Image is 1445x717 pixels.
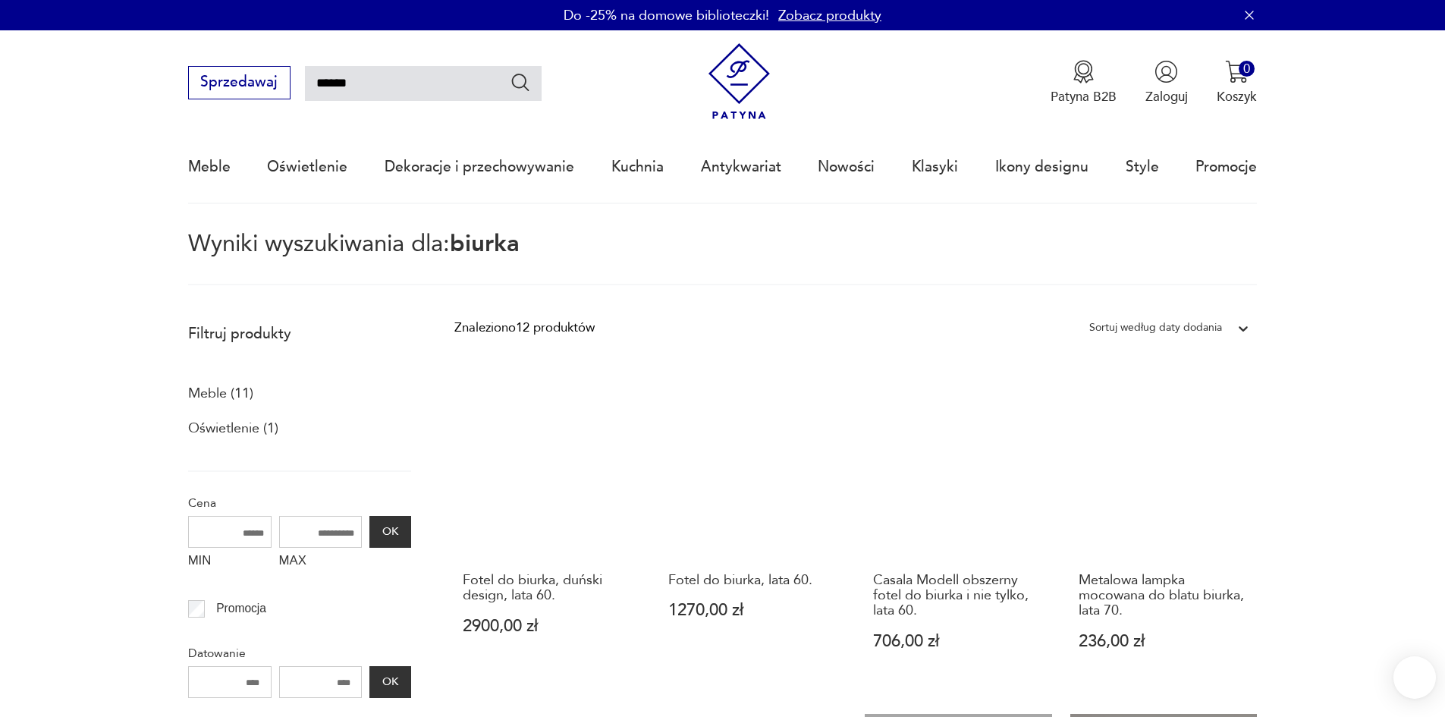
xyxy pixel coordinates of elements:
button: Sprzedawaj [188,66,291,99]
a: Sprzedawaj [188,77,291,90]
p: 1270,00 zł [668,602,839,618]
div: 0 [1239,61,1255,77]
iframe: Smartsupp widget button [1393,656,1436,699]
img: Ikonka użytkownika [1154,60,1178,83]
button: 0Koszyk [1217,60,1257,105]
a: Casala Modell obszerny fotel do biurka i nie tylko, lata 60.Casala Modell obszerny fotel do biurk... [865,371,1052,685]
a: Kuchnia [611,132,664,202]
p: Zaloguj [1145,88,1188,105]
a: Ikony designu [995,132,1088,202]
img: Patyna - sklep z meblami i dekoracjami vintage [701,43,777,120]
button: Szukaj [510,71,532,93]
label: MAX [279,548,363,577]
p: Promocja [216,599,266,618]
p: Datowanie [188,643,411,663]
a: Meble (11) [188,381,253,407]
button: Zaloguj [1145,60,1188,105]
a: Oświetlenie (1) [188,416,278,442]
div: Sortuj według daty dodania [1089,318,1222,338]
h3: Fotel do biurka, lata 60. [668,573,839,588]
button: OK [369,666,410,698]
a: Zobacz produkty [778,6,881,25]
a: Klasyki [912,132,958,202]
p: 706,00 zł [873,634,1044,649]
h3: Metalowa lampka mocowana do blatu biurka, lata 70. [1079,573,1249,619]
p: Patyna B2B [1051,88,1117,105]
h3: Fotel do biurka, duński design, lata 60. [463,573,633,604]
p: Filtruj produkty [188,324,411,344]
a: Promocje [1195,132,1257,202]
span: biurka [450,228,520,259]
p: 236,00 zł [1079,634,1249,649]
button: Patyna B2B [1051,60,1117,105]
p: Cena [188,493,411,513]
p: Koszyk [1217,88,1257,105]
a: Style [1126,132,1159,202]
a: Oświetlenie [267,132,347,202]
img: Ikona koszyka [1225,60,1249,83]
img: Ikona medalu [1072,60,1095,83]
a: Fotel do biurka, lata 60.Fotel do biurka, lata 60.1270,00 zł [660,371,847,685]
a: Fotel do biurka, duński design, lata 60.Fotel do biurka, duński design, lata 60.2900,00 zł [454,371,642,685]
a: Dekoracje i przechowywanie [385,132,574,202]
p: Do -25% na domowe biblioteczki! [564,6,769,25]
a: Meble [188,132,231,202]
div: Znaleziono 12 produktów [454,318,595,338]
p: Wyniki wyszukiwania dla: [188,233,1258,285]
label: MIN [188,548,272,577]
button: OK [369,516,410,548]
a: Nowości [818,132,875,202]
h3: Casala Modell obszerny fotel do biurka i nie tylko, lata 60. [873,573,1044,619]
p: 2900,00 zł [463,618,633,634]
a: Antykwariat [701,132,781,202]
a: Ikona medaluPatyna B2B [1051,60,1117,105]
a: Metalowa lampka mocowana do blatu biurka, lata 70.Metalowa lampka mocowana do blatu biurka, lata ... [1070,371,1258,685]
